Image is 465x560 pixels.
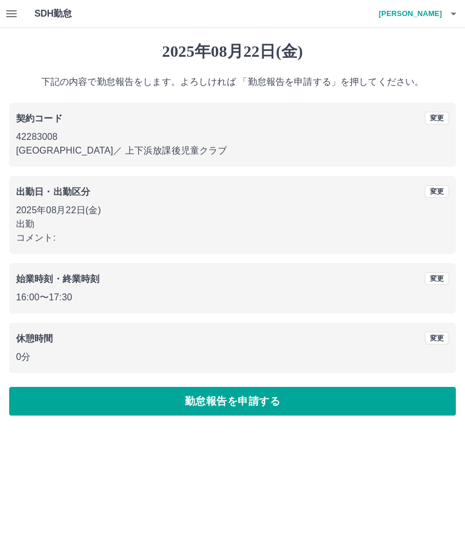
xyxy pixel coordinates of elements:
button: 変更 [425,272,449,285]
p: 42283008 [16,130,449,144]
p: 出勤 [16,217,449,231]
p: コメント: [16,231,449,245]
button: 勤怠報告を申請する [9,387,456,416]
p: 16:00 〜 17:30 [16,291,449,304]
p: 下記の内容で勤怠報告をします。よろしければ 「勤怠報告を申請する」を押してください。 [9,75,456,89]
b: 休憩時間 [16,334,53,343]
b: 契約コード [16,113,63,123]
button: 変更 [425,332,449,344]
p: [GEOGRAPHIC_DATA] ／ 上下浜放課後児童クラブ [16,144,449,158]
h1: 2025年08月22日(金) [9,42,456,61]
button: 変更 [425,112,449,124]
b: 出勤日・出勤区分 [16,187,90,197]
p: 0分 [16,350,449,364]
p: 2025年08月22日(金) [16,203,449,217]
b: 始業時刻・終業時刻 [16,274,99,284]
button: 変更 [425,185,449,198]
